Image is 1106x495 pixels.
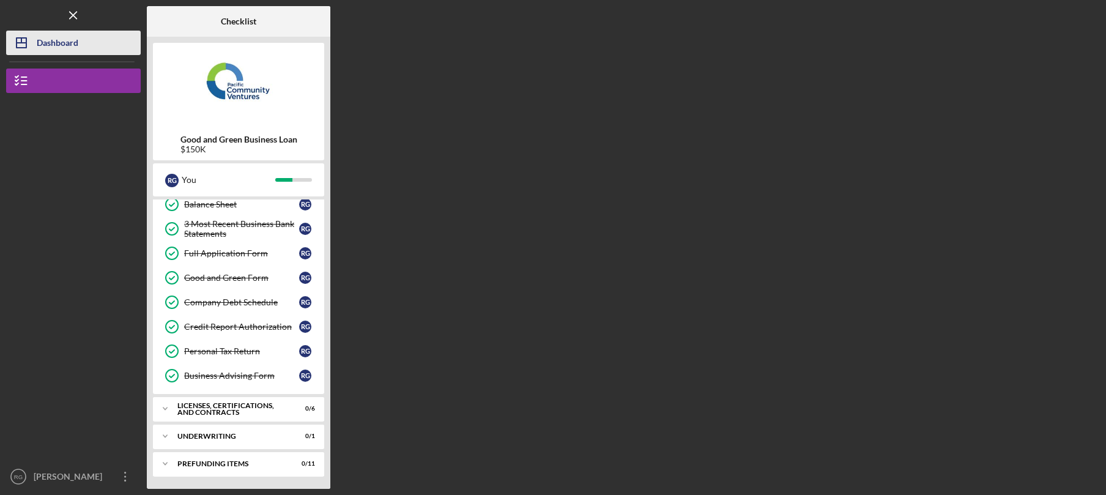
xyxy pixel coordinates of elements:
a: Company Debt ScheduleRG [159,290,318,314]
button: RG[PERSON_NAME] [6,464,141,489]
a: Full Application FormRG [159,241,318,266]
div: R G [299,247,311,259]
div: R G [299,296,311,308]
div: Prefunding Items [177,460,284,467]
div: You [182,169,275,190]
b: Checklist [221,17,256,26]
a: Business Advising FormRG [159,363,318,388]
div: Credit Report Authorization [184,322,299,332]
div: Licenses, Certifications, and Contracts [177,402,284,416]
text: RG [14,474,23,480]
div: Good and Green Form [184,273,299,283]
div: Underwriting [177,433,284,440]
a: Balance SheetRG [159,192,318,217]
div: Business Advising Form [184,371,299,381]
div: R G [165,174,179,187]
div: R G [299,272,311,284]
div: R G [299,345,311,357]
b: Good and Green Business Loan [180,135,297,144]
div: R G [299,370,311,382]
button: Dashboard [6,31,141,55]
a: 3 Most Recent Business Bank StatementsRG [159,217,318,241]
div: Company Debt Schedule [184,297,299,307]
div: R G [299,198,311,210]
img: Product logo [153,49,324,122]
div: R G [299,321,311,333]
div: Balance Sheet [184,199,299,209]
div: 3 Most Recent Business Bank Statements [184,219,299,239]
div: 0 / 11 [293,460,315,467]
div: Dashboard [37,31,78,58]
div: 0 / 6 [293,405,315,412]
div: [PERSON_NAME] [31,464,110,492]
div: R G [299,223,311,235]
div: $150K [180,144,297,154]
a: Personal Tax ReturnRG [159,339,318,363]
a: Good and Green FormRG [159,266,318,290]
div: Personal Tax Return [184,346,299,356]
div: 0 / 1 [293,433,315,440]
div: Full Application Form [184,248,299,258]
a: Credit Report AuthorizationRG [159,314,318,339]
